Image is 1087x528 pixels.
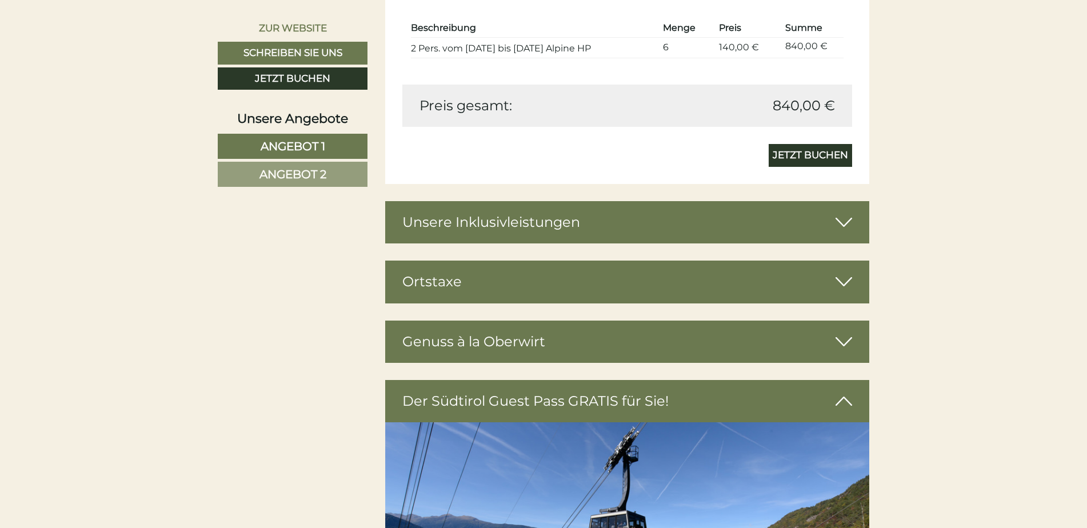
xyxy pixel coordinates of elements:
[261,139,325,153] span: Angebot 1
[714,19,781,37] th: Preis
[773,96,835,115] span: 840,00 €
[385,201,870,243] div: Unsere Inklusivleistungen
[218,17,367,39] a: Zur Website
[411,38,659,58] td: 2 Pers. vom [DATE] bis [DATE] Alpine HP
[385,380,870,422] div: Der Südtirol Guest Pass GRATIS für Sie!
[218,110,367,127] div: Unsere Angebote
[385,321,870,363] div: Genuss à la Oberwirt
[769,144,852,167] a: Jetzt buchen
[658,38,714,58] td: 6
[385,261,870,303] div: Ortstaxe
[411,19,659,37] th: Beschreibung
[719,42,759,53] span: 140,00 €
[781,38,844,58] td: 840,00 €
[658,19,714,37] th: Menge
[781,19,844,37] th: Summe
[411,96,628,115] div: Preis gesamt:
[218,42,367,65] a: Schreiben Sie uns
[259,167,326,181] span: Angebot 2
[218,67,367,90] a: Jetzt buchen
